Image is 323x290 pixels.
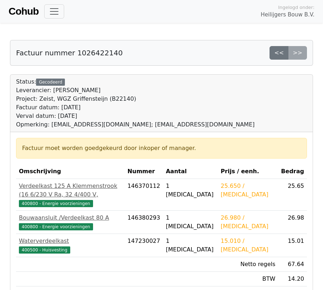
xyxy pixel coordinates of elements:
[19,200,93,207] span: 400800 - Energie voorzieningen
[44,4,64,19] button: Toggle navigation
[278,234,307,257] td: 15.01
[19,223,93,230] span: 400800 - Energie voorzieningen
[278,164,307,179] th: Bedrag
[22,144,301,152] div: Factuur moet worden goedgekeurd door inkoper of manager.
[218,164,278,179] th: Prijs / eenh.
[278,211,307,234] td: 26.98
[166,237,215,254] div: 1 [MEDICAL_DATA]
[19,237,122,254] a: Waterverdeelkast400500 - Huisvesting
[16,77,255,129] div: Status:
[19,182,122,199] div: Verdeelkast 125 A Klemmenstrook (16 6/230 V Ra, 32 4/400 V,
[16,112,255,120] div: Verval datum: [DATE]
[36,79,65,86] div: Gecodeerd
[221,182,275,199] div: 25.650 / [MEDICAL_DATA]
[261,11,314,19] span: Heilijgers Bouw B.V.
[16,95,255,103] div: Project: Zeist, WGZ Griffensteijn (B22140)
[19,182,122,207] a: Verdeelkast 125 A Klemmenstrook (16 6/230 V Ra, 32 4/400 V,400800 - Energie voorzieningen
[221,214,275,231] div: 26.980 / [MEDICAL_DATA]
[16,120,255,129] div: Opmerking: [EMAIL_ADDRESS][DOMAIN_NAME]; [EMAIL_ADDRESS][DOMAIN_NAME]
[218,257,278,272] td: Netto regels
[278,4,314,11] span: Ingelogd onder:
[16,103,255,112] div: Factuur datum: [DATE]
[278,272,307,286] td: 14.20
[270,46,288,60] a: <<
[125,179,163,211] td: 146370112
[9,3,39,20] a: Cohub
[19,214,122,222] div: Bouwaansluit /Verdeelkast 80 A
[163,164,218,179] th: Aantal
[278,257,307,272] td: 67.64
[19,214,122,231] a: Bouwaansluit /Verdeelkast 80 A400800 - Energie voorzieningen
[125,234,163,257] td: 147230027
[125,211,163,234] td: 146380293
[16,49,123,57] h5: Factuur nummer 1026422140
[16,86,255,95] div: Leverancier: [PERSON_NAME]
[278,179,307,211] td: 25.65
[221,237,275,254] div: 15.010 / [MEDICAL_DATA]
[125,164,163,179] th: Nummer
[218,272,278,286] td: BTW
[166,214,215,231] div: 1 [MEDICAL_DATA]
[166,182,215,199] div: 1 [MEDICAL_DATA]
[16,164,125,179] th: Omschrijving
[19,246,70,254] span: 400500 - Huisvesting
[19,237,122,245] div: Waterverdeelkast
